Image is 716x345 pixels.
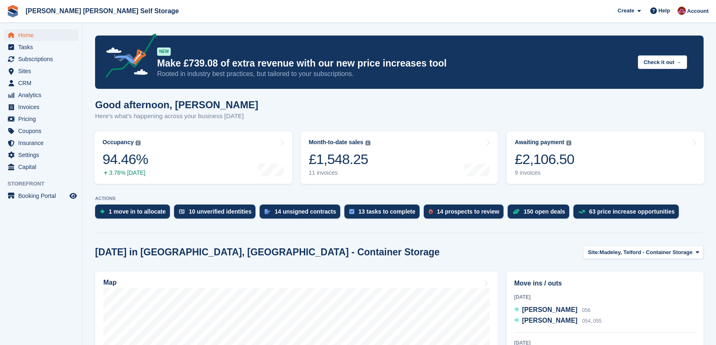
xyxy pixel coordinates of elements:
span: Site: [588,248,599,257]
div: 94.46% [103,151,148,168]
span: 056 [582,307,590,313]
span: Account [687,7,709,15]
p: Rooted in industry best practices, but tailored to your subscriptions. [157,69,631,79]
a: 1 move in to allocate [95,205,174,223]
img: prospect-51fa495bee0391a8d652442698ab0144808aea92771e9ea1ae160a38d050c398.svg [429,209,433,214]
img: icon-info-grey-7440780725fd019a000dd9b08b2336e03edf1995a4989e88bcd33f0948082b44.svg [136,140,141,145]
h2: [DATE] in [GEOGRAPHIC_DATA], [GEOGRAPHIC_DATA] - Container Storage [95,247,440,258]
span: CRM [18,77,68,89]
a: menu [4,113,78,125]
span: Insurance [18,137,68,149]
a: menu [4,149,78,161]
div: 11 invoices [309,169,370,176]
a: menu [4,89,78,101]
div: Awaiting payment [515,139,564,146]
img: price-adjustments-announcement-icon-8257ccfd72463d97f412b2fc003d46551f7dbcb40ab6d574587a9cd5c0d94... [99,33,157,81]
div: 3.76% [DATE] [103,169,148,176]
span: 054, 055 [582,318,601,324]
div: 14 unsigned contracts [274,208,336,215]
span: Capital [18,161,68,173]
a: menu [4,137,78,149]
span: [PERSON_NAME] [522,306,578,313]
img: contract_signature_icon-13c848040528278c33f63329250d36e43548de30e8caae1d1a13099fd9432cc5.svg [265,209,270,214]
span: Help [659,7,670,15]
a: Month-to-date sales £1,548.25 11 invoices [301,131,499,184]
a: [PERSON_NAME] 056 [514,305,591,316]
div: Month-to-date sales [309,139,363,146]
img: icon-info-grey-7440780725fd019a000dd9b08b2336e03edf1995a4989e88bcd33f0948082b44.svg [566,140,571,145]
a: 63 price increase opportunities [573,205,683,223]
span: Pricing [18,113,68,125]
a: Awaiting payment £2,106.50 9 invoices [506,131,704,184]
span: Create [618,7,634,15]
span: Tasks [18,41,68,53]
img: task-75834270c22a3079a89374b754ae025e5fb1db73e45f91037f5363f120a921f8.svg [349,209,354,214]
h1: Good afternoon, [PERSON_NAME] [95,99,258,110]
button: Site: Madeley, Telford - Container Storage [583,245,704,259]
div: 9 invoices [515,169,574,176]
a: 10 unverified identities [174,205,260,223]
p: Here's what's happening across your business [DATE] [95,112,258,121]
div: £2,106.50 [515,151,574,168]
a: [PERSON_NAME] 054, 055 [514,316,601,326]
div: [DATE] [514,293,696,301]
span: Settings [18,149,68,161]
a: Occupancy 94.46% 3.76% [DATE] [94,131,292,184]
a: menu [4,190,78,202]
span: Booking Portal [18,190,68,202]
img: icon-info-grey-7440780725fd019a000dd9b08b2336e03edf1995a4989e88bcd33f0948082b44.svg [365,140,370,145]
a: menu [4,53,78,65]
div: 10 unverified identities [189,208,252,215]
a: menu [4,29,78,41]
a: 14 unsigned contracts [260,205,344,223]
span: Coupons [18,125,68,137]
span: Home [18,29,68,41]
span: [PERSON_NAME] [522,317,578,324]
h2: Move ins / outs [514,278,696,288]
p: ACTIONS [95,196,704,201]
img: move_ins_to_allocate_icon-fdf77a2bb77ea45bf5b3d319d69a93e2d87916cf1d5bf7949dd705db3b84f3ca.svg [100,209,105,214]
a: menu [4,41,78,53]
div: 14 prospects to review [437,208,499,215]
div: Occupancy [103,139,134,146]
div: 13 tasks to complete [358,208,415,215]
a: menu [4,77,78,89]
span: Subscriptions [18,53,68,65]
a: 14 prospects to review [424,205,508,223]
a: [PERSON_NAME] [PERSON_NAME] Self Storage [22,4,182,18]
span: Analytics [18,89,68,101]
div: 63 price increase opportunities [589,208,675,215]
img: Ben Spickernell [678,7,686,15]
div: £1,548.25 [309,151,370,168]
span: Madeley, Telford - Container Storage [599,248,692,257]
img: deal-1b604bf984904fb50ccaf53a9ad4b4a5d6e5aea283cecdc64d6e3604feb123c2.svg [513,209,520,214]
div: NEW [157,48,171,56]
img: verify_identity-adf6edd0f0f0b5bbfe63781bf79b02c33cf7c696d77639b501bdc392416b5a36.svg [179,209,185,214]
img: price_increase_opportunities-93ffe204e8149a01c8c9dc8f82e8f89637d9d84a8eef4429ea346261dce0b2c0.svg [578,210,585,214]
div: 150 open deals [524,208,565,215]
p: Make £739.08 of extra revenue with our new price increases tool [157,57,631,69]
span: Sites [18,65,68,77]
a: Preview store [68,191,78,201]
h2: Map [103,279,117,286]
img: stora-icon-8386f47178a22dfd0bd8f6a31ec36ba5ce8667c1dd55bd0f319d3a0aa187defe.svg [7,5,19,17]
a: menu [4,65,78,77]
a: menu [4,161,78,173]
span: Storefront [7,180,82,188]
span: Invoices [18,101,68,113]
div: 1 move in to allocate [109,208,166,215]
a: 150 open deals [508,205,573,223]
a: menu [4,125,78,137]
button: Check it out → [638,55,687,69]
a: 13 tasks to complete [344,205,424,223]
a: menu [4,101,78,113]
